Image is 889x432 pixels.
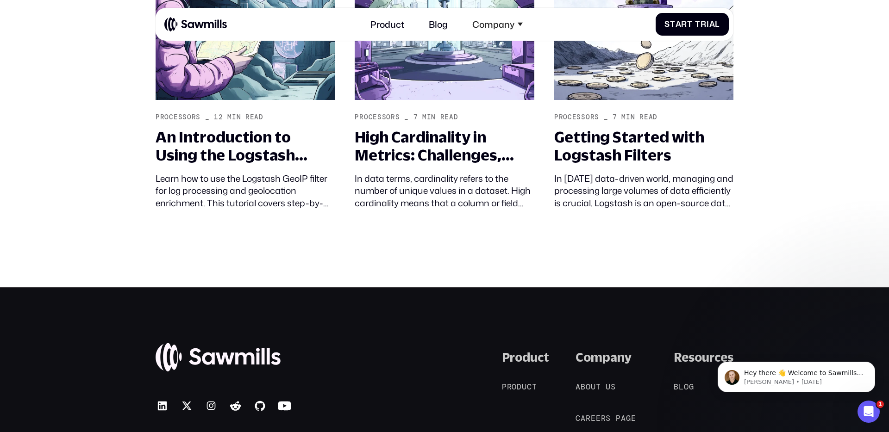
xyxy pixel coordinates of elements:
[507,382,512,391] span: r
[576,382,581,391] span: A
[355,128,534,165] div: High Cardinality in Metrics: Challenges, Causes, and Solutions
[709,19,715,29] span: a
[522,382,527,391] span: u
[502,350,549,365] div: Product
[621,113,657,121] div: min read
[156,173,335,210] div: Learn how to use the Logstash GeoIP filter for log processing and geolocation enrichment. This tu...
[472,19,514,30] div: Company
[606,382,611,391] span: u
[156,128,335,165] div: An Introduction to Using the Logstash GeoIP Filter
[413,113,418,121] div: 7
[581,382,586,391] span: b
[626,413,631,423] span: g
[616,413,621,423] span: p
[695,19,701,29] span: T
[613,113,617,121] div: 7
[707,19,709,29] span: i
[596,382,601,391] span: t
[527,382,532,391] span: c
[554,113,599,121] div: Processors
[664,19,670,29] span: S
[576,381,627,392] a: Aboutus
[689,382,694,391] span: g
[214,113,223,121] div: 12
[596,413,601,423] span: e
[576,413,581,423] span: C
[679,382,684,391] span: l
[606,413,611,423] span: s
[674,382,679,391] span: B
[591,413,596,423] span: e
[355,113,400,121] div: Processors
[502,381,548,392] a: Product
[601,413,606,423] span: r
[701,19,707,29] span: r
[364,12,411,36] a: Product
[876,401,884,408] span: 1
[156,113,200,121] div: Processors
[656,13,729,36] a: StartTrial
[502,382,507,391] span: P
[611,382,616,391] span: s
[581,413,586,423] span: a
[576,413,647,424] a: Careerspage
[422,12,455,36] a: Blog
[604,113,608,121] div: _
[205,113,210,121] div: _
[674,381,705,392] a: Blog
[681,19,687,29] span: r
[532,382,537,391] span: t
[687,19,693,29] span: t
[586,413,591,423] span: r
[621,413,626,423] span: a
[858,401,880,423] iframe: Intercom live chat
[227,113,263,121] div: min read
[631,413,636,423] span: e
[554,173,733,210] div: In [DATE] data-driven world, managing and processing large volumes of data efficiently is crucial...
[517,382,522,391] span: d
[576,350,632,365] div: Company
[704,342,889,407] iframe: Intercom notifications message
[674,350,733,365] div: Resources
[715,19,720,29] span: l
[676,19,682,29] span: a
[465,12,529,36] div: Company
[404,113,409,121] div: _
[554,128,733,165] div: Getting Started with Logstash Filters
[684,382,689,391] span: o
[422,113,458,121] div: min read
[591,382,596,391] span: u
[355,173,534,210] div: In data terms, cardinality refers to the number of unique values in a dataset. High cardinality m...
[512,382,517,391] span: o
[586,382,591,391] span: o
[670,19,676,29] span: t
